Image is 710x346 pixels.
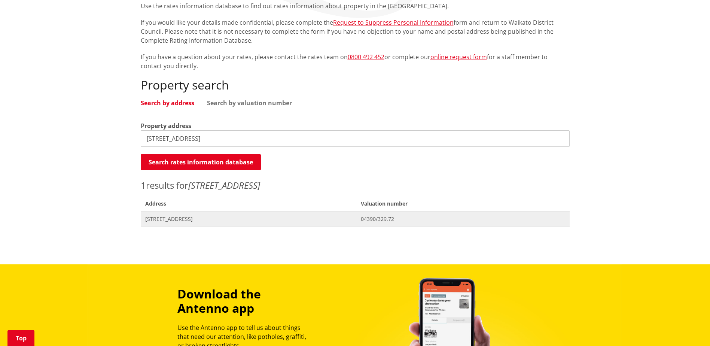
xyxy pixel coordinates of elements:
[141,154,261,170] button: Search rates information database
[141,179,146,191] span: 1
[356,196,569,211] span: Valuation number
[141,196,357,211] span: Address
[333,18,454,27] a: Request to Suppress Personal Information
[7,330,34,346] a: Top
[141,130,570,147] input: e.g. Duke Street NGARUAWAHIA
[141,121,191,130] label: Property address
[141,78,570,92] h2: Property search
[348,53,384,61] a: 0800 492 452
[145,215,352,223] span: [STREET_ADDRESS]
[141,1,570,10] p: Use the rates information database to find out rates information about property in the [GEOGRAPHI...
[141,179,570,192] p: results for
[188,179,260,191] em: [STREET_ADDRESS]
[361,215,565,223] span: 04390/329.72
[207,100,292,106] a: Search by valuation number
[141,52,570,70] p: If you have a question about your rates, please contact the rates team on or complete our for a s...
[676,315,703,342] iframe: Messenger Launcher
[177,287,313,316] h3: Download the Antenno app
[141,211,570,227] a: [STREET_ADDRESS] 04390/329.72
[141,18,570,45] p: If you would like your details made confidential, please complete the form and return to Waikato ...
[141,100,194,106] a: Search by address
[430,53,487,61] a: online request form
